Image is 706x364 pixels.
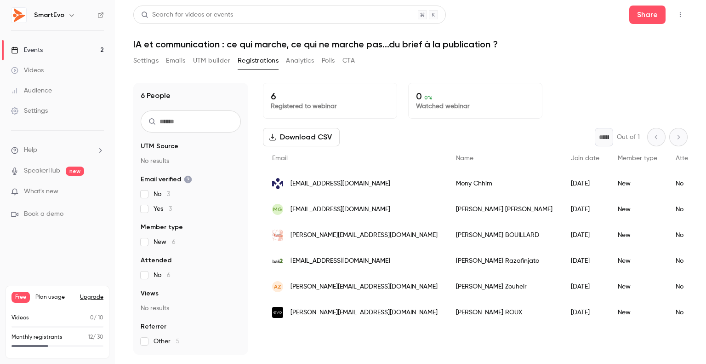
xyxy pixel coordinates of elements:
[238,53,279,68] button: Registrations
[290,308,438,318] span: [PERSON_NAME][EMAIL_ADDRESS][DOMAIN_NAME]
[88,333,103,341] p: / 30
[11,66,44,75] div: Videos
[154,237,176,247] span: New
[272,178,283,189] img: 8m-marketing.com
[609,274,666,300] div: New
[169,206,172,212] span: 3
[11,86,52,95] div: Audience
[609,248,666,274] div: New
[416,91,535,102] p: 0
[447,171,562,196] div: Mony Chhim
[154,271,171,280] span: No
[562,248,609,274] div: [DATE]
[24,209,63,219] span: Book a demo
[272,155,288,162] span: Email
[617,133,640,142] p: Out of 1
[447,274,562,300] div: [PERSON_NAME] Zouheir
[141,223,183,232] span: Member type
[90,314,103,322] p: / 10
[447,248,562,274] div: [PERSON_NAME] Razafinjato
[11,8,26,23] img: SmartEvo
[629,6,666,24] button: Share
[272,307,283,318] img: evolutioncom.eu
[447,300,562,325] div: [PERSON_NAME] ROUX
[141,304,241,313] p: No results
[609,171,666,196] div: New
[90,315,94,321] span: 0
[133,53,159,68] button: Settings
[66,167,84,176] span: new
[34,11,64,20] h6: SmartEvo
[286,53,314,68] button: Analytics
[141,142,178,151] span: UTM Source
[609,222,666,248] div: New
[456,155,473,162] span: Name
[35,294,74,301] span: Plan usage
[290,282,438,292] span: [PERSON_NAME][EMAIL_ADDRESS][DOMAIN_NAME]
[176,338,180,345] span: 5
[322,53,335,68] button: Polls
[24,145,37,155] span: Help
[562,171,609,196] div: [DATE]
[167,191,170,197] span: 3
[290,179,390,189] span: [EMAIL_ADDRESS][DOMAIN_NAME]
[24,187,58,196] span: What's new
[272,230,283,241] img: gazettelabo.fr
[447,196,562,222] div: [PERSON_NAME] [PERSON_NAME]
[11,314,29,322] p: Videos
[342,53,355,68] button: CTA
[290,231,438,240] span: [PERSON_NAME][EMAIL_ADDRESS][DOMAIN_NAME]
[424,94,433,101] span: 0 %
[141,322,166,331] span: Referrer
[11,333,63,341] p: Monthly registrants
[141,289,159,298] span: Views
[166,53,185,68] button: Emails
[562,300,609,325] div: [DATE]
[416,102,535,111] p: Watched webinar
[562,222,609,248] div: [DATE]
[141,156,241,166] p: No results
[263,128,340,146] button: Download CSV
[609,196,666,222] div: New
[273,205,282,214] span: MG
[154,204,172,214] span: Yes
[141,256,171,265] span: Attended
[562,274,609,300] div: [DATE]
[447,222,562,248] div: [PERSON_NAME] BOUILLARD
[88,335,93,340] span: 12
[154,337,180,346] span: Other
[172,239,176,245] span: 6
[676,155,704,162] span: Attended
[11,292,30,303] span: Free
[11,145,104,155] li: help-dropdown-opener
[167,272,171,278] span: 6
[80,294,103,301] button: Upgrade
[141,142,241,346] section: facet-groups
[571,155,599,162] span: Join date
[154,190,170,199] span: No
[562,196,609,222] div: [DATE]
[133,39,688,50] h1: IA et communication : ce qui marche, ce qui ne marche pas...du brief à la publication ?
[290,205,390,214] span: [EMAIL_ADDRESS][DOMAIN_NAME]
[11,46,43,55] div: Events
[274,283,281,291] span: AZ
[290,256,390,266] span: [EMAIL_ADDRESS][DOMAIN_NAME]
[24,166,60,176] a: SpeakerHub
[141,10,233,20] div: Search for videos or events
[609,300,666,325] div: New
[141,90,171,101] h1: 6 People
[11,106,48,116] div: Settings
[618,155,657,162] span: Member type
[271,91,389,102] p: 6
[271,102,389,111] p: Registered to webinar
[141,175,192,184] span: Email verified
[272,255,283,266] img: bak2.com
[193,53,230,68] button: UTM builder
